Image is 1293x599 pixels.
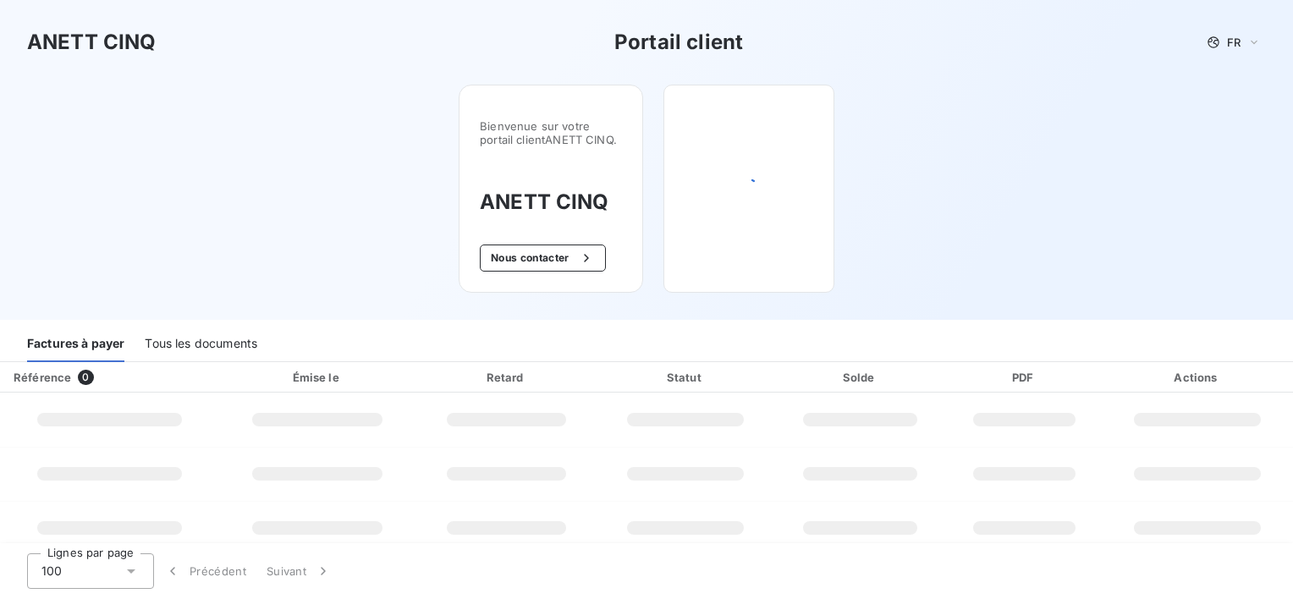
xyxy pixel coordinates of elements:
[154,553,256,589] button: Précédent
[778,369,944,386] div: Solde
[223,369,413,386] div: Émise le
[950,369,1098,386] div: PDF
[614,27,743,58] h3: Portail client
[1227,36,1241,49] span: FR
[14,371,71,384] div: Référence
[41,563,62,580] span: 100
[1105,369,1290,386] div: Actions
[420,369,594,386] div: Retard
[27,327,124,362] div: Factures à payer
[601,369,771,386] div: Statut
[256,553,342,589] button: Suivant
[78,370,93,385] span: 0
[27,27,157,58] h3: ANETT CINQ
[480,187,622,217] h3: ANETT CINQ
[480,119,622,146] span: Bienvenue sur votre portail client ANETT CINQ .
[480,245,605,272] button: Nous contacter
[145,327,257,362] div: Tous les documents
